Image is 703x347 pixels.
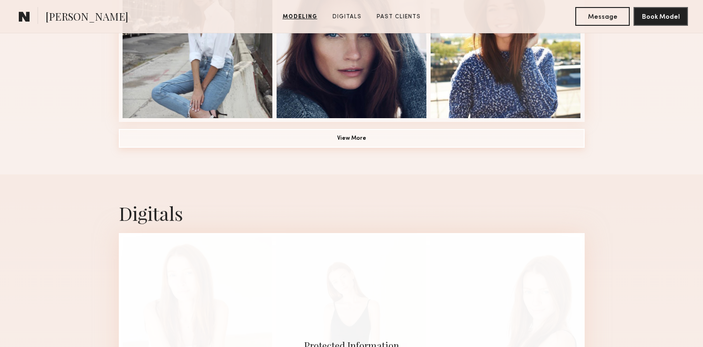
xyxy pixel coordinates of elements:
[279,13,321,21] a: Modeling
[633,12,688,20] a: Book Model
[46,9,128,26] span: [PERSON_NAME]
[119,129,585,148] button: View More
[373,13,425,21] a: Past Clients
[119,201,585,226] div: Digitals
[633,7,688,26] button: Book Model
[575,7,630,26] button: Message
[329,13,365,21] a: Digitals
